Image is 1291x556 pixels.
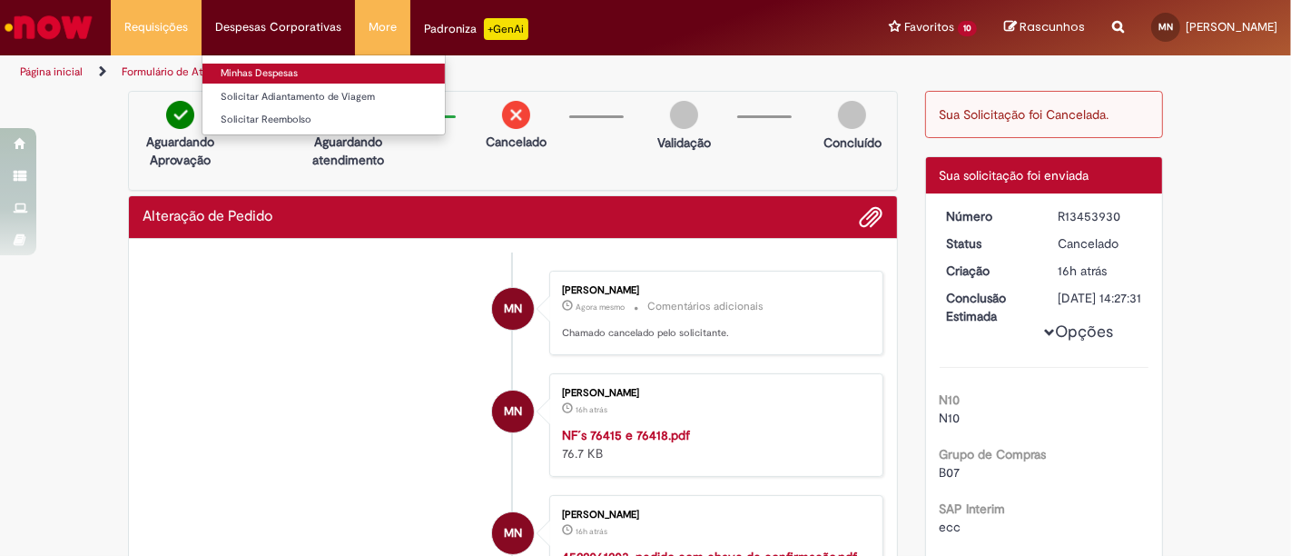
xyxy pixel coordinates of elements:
p: Aguardando atendimento [304,133,392,169]
div: [PERSON_NAME] [562,388,864,399]
time: 27/08/2025 17:27:28 [1058,263,1107,279]
span: N10 [940,410,961,426]
a: Formulário de Atendimento [122,65,256,79]
dt: Conclusão Estimada [933,289,1045,325]
a: NF´s 76415 e 76418.pdf [562,427,690,443]
img: remove.png [502,101,530,129]
img: img-circle-grey.png [838,101,866,129]
a: Solicitar Adiantamento de Viagem [202,87,445,107]
span: 16h atrás [576,526,607,537]
span: Requisições [124,18,188,36]
b: Grupo de Compras [940,446,1047,462]
div: [DATE] 14:27:31 [1058,289,1142,307]
time: 28/08/2025 09:37:10 [576,302,625,313]
span: More [369,18,397,36]
div: [PERSON_NAME] [562,510,864,521]
div: Sua Solicitação foi Cancelada. [925,91,1164,138]
span: Sua solicitação foi enviada [940,167,1089,184]
a: Minhas Despesas [202,64,445,84]
button: Adicionar anexos [860,205,883,229]
a: Solicitar Reembolso [202,110,445,130]
span: Favoritos [904,18,954,36]
div: Mauro Machado Neto [492,512,534,554]
span: Rascunhos [1020,18,1085,35]
a: Rascunhos [1004,19,1085,36]
dt: Número [933,207,1045,225]
p: Validação [657,134,711,152]
span: MN [504,287,522,331]
p: Aguardando Aprovação [136,133,224,169]
ul: Trilhas de página [14,55,847,89]
dt: Status [933,234,1045,253]
div: R13453930 [1058,207,1142,225]
div: 27/08/2025 17:27:28 [1058,262,1142,280]
b: SAP Interim [940,501,1006,517]
h2: Alteração de Pedido Histórico de tíquete [143,209,272,225]
p: +GenAi [484,18,528,40]
small: Comentários adicionais [647,299,764,314]
ul: Despesas Corporativas [202,55,446,135]
span: 16h atrás [1058,263,1107,279]
img: img-circle-grey.png [670,101,698,129]
p: Concluído [823,134,882,152]
div: Mauro Machado Neto [492,391,534,432]
span: MN [504,511,522,555]
span: 16h atrás [576,404,607,415]
span: 10 [958,21,977,36]
div: [PERSON_NAME] [562,285,864,296]
b: N10 [940,392,961,408]
div: Padroniza [424,18,528,40]
span: B07 [940,464,961,481]
span: MN [504,390,522,433]
div: Mauro Machado Neto [492,288,534,330]
img: check-circle-green.png [166,101,194,129]
span: MN [1158,21,1173,33]
span: ecc [940,519,961,535]
dt: Criação [933,262,1045,280]
div: Cancelado [1058,234,1142,253]
time: 27/08/2025 17:22:53 [576,526,607,537]
p: Cancelado [486,133,547,151]
span: Despesas Corporativas [215,18,341,36]
img: ServiceNow [2,9,95,45]
div: 76.7 KB [562,426,864,462]
span: Agora mesmo [576,302,625,313]
span: [PERSON_NAME] [1186,19,1277,35]
a: Página inicial [20,65,83,79]
p: Chamado cancelado pelo solicitante. [562,326,864,341]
